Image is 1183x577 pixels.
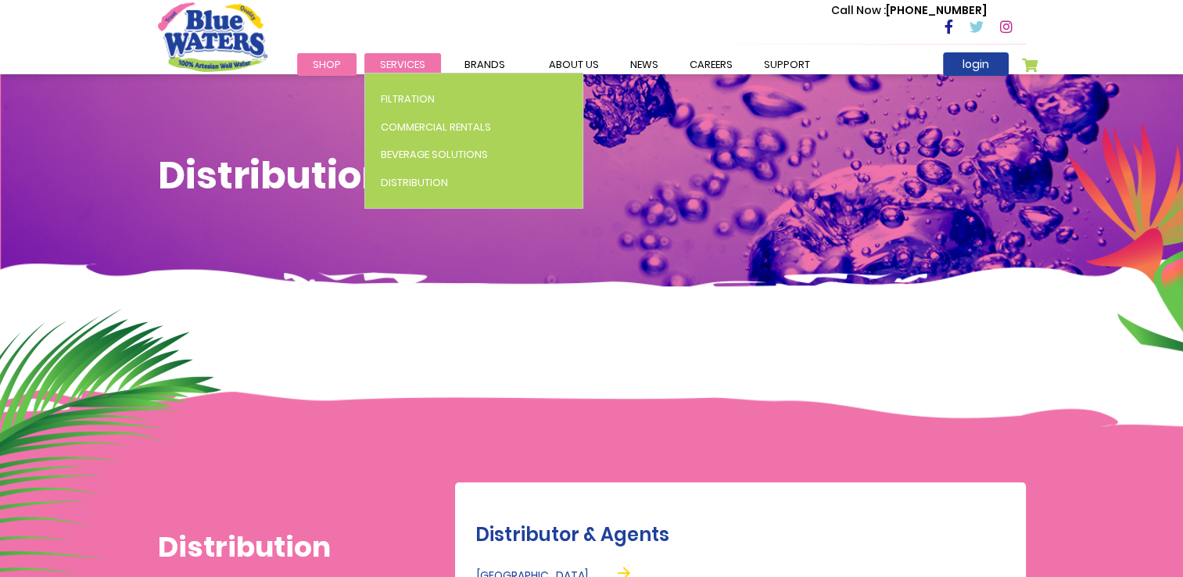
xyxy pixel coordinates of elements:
a: Shop [297,53,357,76]
span: Call Now : [831,2,886,18]
a: Brands [449,53,521,76]
a: support [748,53,826,76]
a: Services [364,53,441,76]
h1: Distribution [158,530,357,564]
p: [PHONE_NUMBER] [831,2,987,19]
a: Beverage Solutions [365,141,583,169]
h2: Distributor & Agents [475,524,1018,547]
span: Shop [313,57,341,72]
span: Beverage Solutions [381,147,488,162]
a: Distribution [365,169,583,197]
a: about us [533,53,615,76]
a: News [615,53,674,76]
a: store logo [158,2,267,71]
span: Distribution [381,175,448,190]
a: login [943,52,1009,76]
h1: Distribution [158,153,1026,199]
span: Commercial Rentals [381,120,491,134]
a: careers [674,53,748,76]
a: Filtration [365,85,583,113]
a: Commercial Rentals [365,113,583,142]
span: Filtration [381,91,435,106]
span: Services [380,57,425,72]
span: Brands [464,57,505,72]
